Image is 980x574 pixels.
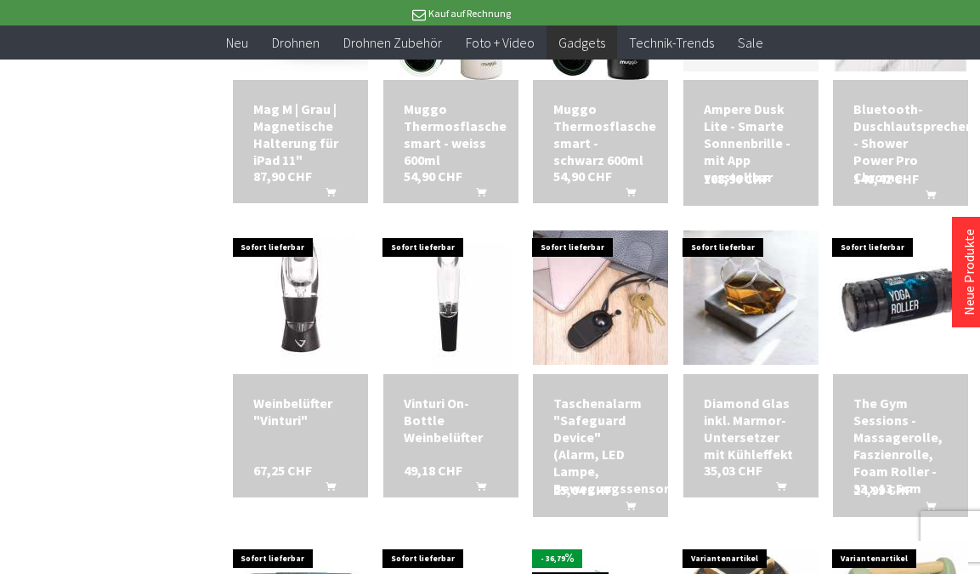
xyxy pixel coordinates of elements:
[704,100,798,185] div: Ampere Dusk Lite - Smarte Sonnenbrille - mit App verstellbar
[833,230,968,366] img: The Gym Sessions - Massagerolle, Faszienrolle, Foam Roller - 33 x 13.5cm
[704,395,798,463] div: Diamond Glas inkl. Marmor-Untersetzer mit Kühleffekt
[605,185,646,207] button: In den Warenkorb
[404,168,462,185] span: 54,90 CHF
[704,100,798,185] a: Ampere Dusk Lite - Smarte Sonnenbrille - mit App verstellbar 168,90 CHF
[404,100,498,168] div: Muggo Thermosflasche smart - weiss 600ml
[253,395,348,429] div: Weinbelüfter "Vinturi"
[214,26,260,60] a: Neu
[404,462,462,479] span: 49,18 CHF
[253,168,312,185] span: 87,90 CHF
[456,185,496,207] button: In den Warenkorb
[605,498,646,520] button: In den Warenkorb
[726,26,775,60] a: Sale
[553,100,648,168] a: Muggo Thermosflasche smart - schwarz 600ml 54,90 CHF In den Warenkorb
[905,498,946,520] button: In den Warenkorb
[853,395,948,497] div: The Gym Sessions - Massagerolle, Faszienrolle, Foam Roller - 33 x 13.5cm
[704,395,798,463] a: Diamond Glas inkl. Marmor-Untersetzer mit Kühleffekt 35,03 CHF In den Warenkorb
[704,170,769,187] span: 168,90 CHF
[558,34,605,51] span: Gadgets
[466,34,535,51] span: Foto + Video
[905,187,946,209] button: In den Warenkorb
[253,395,348,429] a: Weinbelüfter "Vinturi" 67,25 CHF In den Warenkorb
[226,34,248,51] span: Neu
[617,26,726,60] a: Technik-Trends
[629,34,714,51] span: Technik-Trends
[253,462,312,479] span: 67,25 CHF
[738,34,763,51] span: Sale
[533,230,668,366] img: Taschenalarm "Safeguard Device" (Alarm, LED Lampe, Bewegungssensor)
[547,26,617,60] a: Gadgets
[853,481,912,498] span: 24,99 CHF
[553,395,648,497] a: Taschenalarm "Safeguard Device" (Alarm, LED Lampe, Bewegungssensor) 25,04 CHF In den Warenkorb
[404,100,498,168] a: Muggo Thermosflasche smart - weiss 600ml 54,90 CHF In den Warenkorb
[253,100,348,168] div: Mag M | Grau | Magnetische Halterung für iPad 11"
[305,185,346,207] button: In den Warenkorb
[553,168,612,185] span: 54,90 CHF
[553,481,612,498] span: 25,04 CHF
[391,221,511,374] img: Vinturi On-Bottle Weinbelüfter
[253,100,348,168] a: Mag M | Grau | Magnetische Halterung für iPad 11" 87,90 CHF In den Warenkorb
[960,229,977,315] a: Neue Produkte
[553,100,648,168] div: Muggo Thermosflasche smart - schwarz 600ml
[853,100,948,185] a: Bluetooth-Duschlautsprecher - Shower Power Pro Chrome 140,42 CHF In den Warenkorb
[343,34,442,51] span: Drohnen Zubehör
[305,479,346,501] button: In den Warenkorb
[853,395,948,497] a: The Gym Sessions - Massagerolle, Faszienrolle, Foam Roller - 33 x 13.5cm 24,99 CHF In den Warenkorb
[404,395,498,446] div: Vinturi On-Bottle Weinbelüfter
[704,462,762,479] span: 35,03 CHF
[241,221,360,374] img: Weinbelüfter "Vinturi"
[404,395,498,446] a: Vinturi On-Bottle Weinbelüfter 49,18 CHF In den Warenkorb
[553,395,648,497] div: Taschenalarm "Safeguard Device" (Alarm, LED Lampe, Bewegungssensor)
[456,479,496,501] button: In den Warenkorb
[756,479,796,501] button: In den Warenkorb
[853,170,919,187] span: 140,42 CHF
[454,26,547,60] a: Foto + Video
[260,26,331,60] a: Drohnen
[683,230,819,366] img: Diamond Glas inkl. Marmor-Untersetzer mit Kühleffekt
[853,100,948,185] div: Bluetooth-Duschlautsprecher - Shower Power Pro Chrome
[331,26,454,60] a: Drohnen Zubehör
[272,34,320,51] span: Drohnen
